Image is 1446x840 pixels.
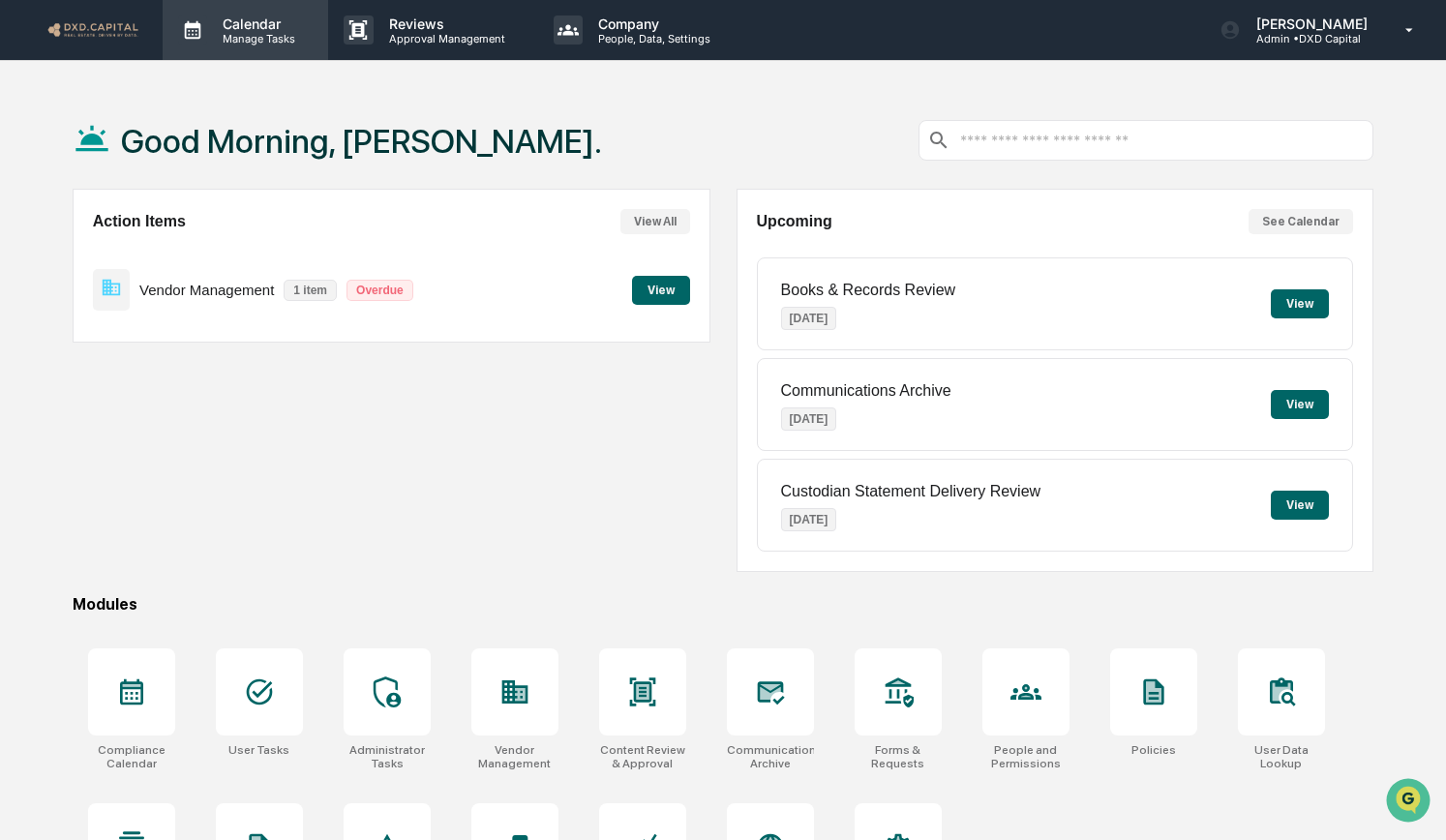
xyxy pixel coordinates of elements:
div: Policies [1131,743,1176,757]
div: Forms & Requests [855,743,942,770]
h2: Action Items [93,213,186,230]
div: Modules [73,595,1374,614]
button: View [1271,491,1329,520]
p: Vendor Management [139,282,274,298]
p: People, Data, Settings [583,32,720,45]
div: User Data Lookup [1238,743,1325,770]
p: Custodian Statement Delivery Review [781,483,1041,500]
div: 🗄️ [140,245,156,260]
p: [DATE] [781,508,837,531]
p: 1 item [284,280,337,301]
p: Admin • DXD Capital [1241,32,1377,45]
button: View [1271,390,1329,419]
button: View [1271,289,1329,318]
p: [DATE] [781,407,837,431]
span: Pylon [193,327,234,342]
div: User Tasks [228,743,289,757]
div: 🖐️ [19,245,35,260]
p: Approval Management [374,32,515,45]
a: 🗄️Attestations [133,235,248,270]
p: How can we help? [19,40,352,71]
a: Powered byPylon [136,326,234,342]
div: 🔎 [19,282,35,297]
a: 🔎Data Lookup [12,272,130,307]
p: [DATE] [781,307,837,330]
iframe: Open customer support [1384,776,1436,828]
span: Preclearance [39,243,125,262]
p: Overdue [346,280,413,301]
div: We're available if you need us! [66,166,245,182]
button: View All [620,209,690,234]
p: Reviews [374,15,515,32]
div: Vendor Management [471,743,558,770]
p: Calendar [207,15,305,32]
p: Manage Tasks [207,32,305,45]
div: Administrator Tasks [344,743,431,770]
span: Attestations [160,243,240,262]
a: View [632,280,690,298]
button: Start new chat [329,153,352,176]
div: Content Review & Approval [599,743,686,770]
button: See Calendar [1249,209,1353,234]
p: Company [583,15,720,32]
div: Start new chat [66,147,317,166]
p: Communications Archive [781,382,951,400]
h2: Upcoming [757,213,832,230]
p: Books & Records Review [781,282,956,299]
div: People and Permissions [982,743,1069,770]
p: [PERSON_NAME] [1241,15,1377,32]
div: Compliance Calendar [88,743,175,770]
h1: Good Morning, [PERSON_NAME]. [121,122,602,161]
div: Communications Archive [727,743,814,770]
button: View [632,276,690,305]
img: logo [46,20,139,39]
span: Data Lookup [39,280,122,299]
img: 1746055101610-c473b297-6a78-478c-a979-82029cc54cd1 [19,147,54,182]
a: 🖐️Preclearance [12,235,133,270]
